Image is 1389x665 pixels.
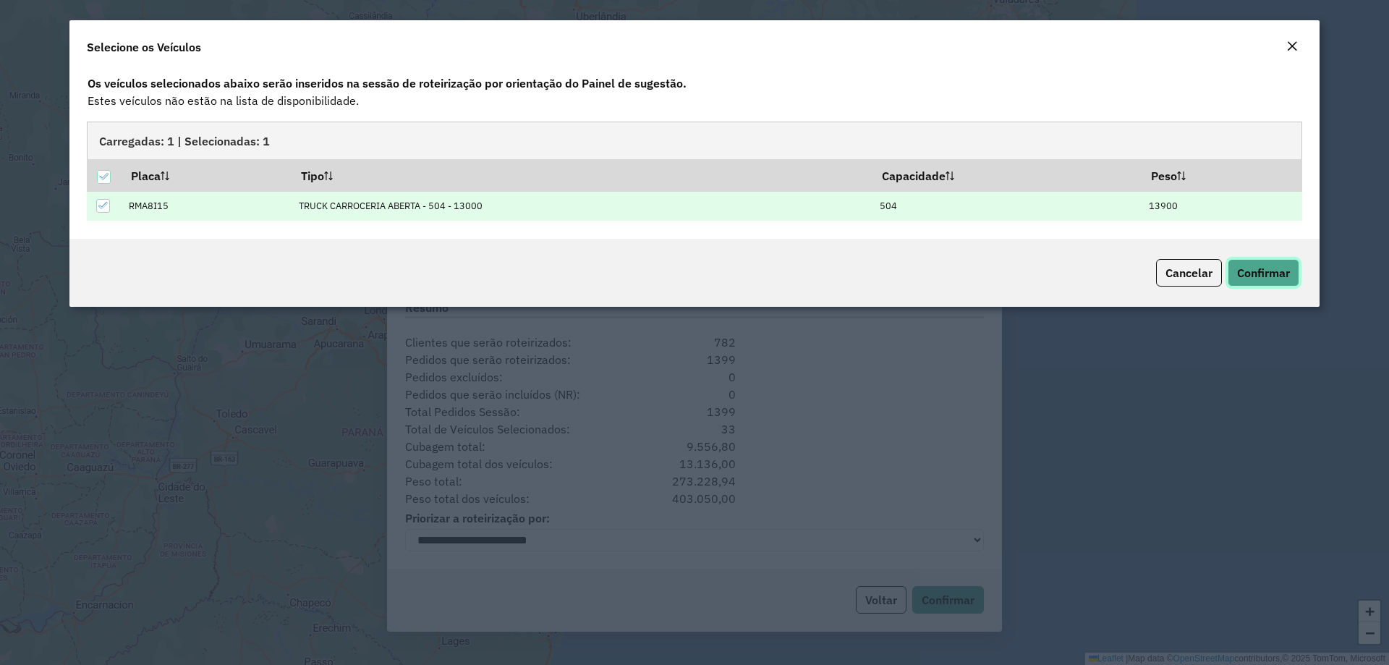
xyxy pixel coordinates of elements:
button: Cancelar [1156,259,1222,287]
td: 13900 [1142,191,1302,221]
th: Peso [1142,160,1302,191]
div: Estes veículos não estão na lista de disponibilidade. [87,74,1302,110]
strong: Os veículos selecionados abaixo serão inseridos na sessão de roteirização por orientação do Paine... [88,76,687,90]
span: Cancelar [1165,266,1212,280]
div: Carregadas: 1 | Selecionadas: 1 [87,122,1302,159]
h4: Selecione os Veículos [87,38,201,56]
th: Capacidade [872,160,1142,191]
button: Confirmar [1228,259,1299,287]
em: Fechar [1286,41,1298,52]
th: Tipo [291,160,872,191]
th: Placa [121,160,291,191]
td: RMA8I15 [121,191,291,221]
button: Close [1282,38,1302,56]
td: TRUCK CARROCERIA ABERTA - 504 - 13000 [291,191,872,221]
td: 504 [872,191,1142,221]
span: Confirmar [1237,266,1290,280]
